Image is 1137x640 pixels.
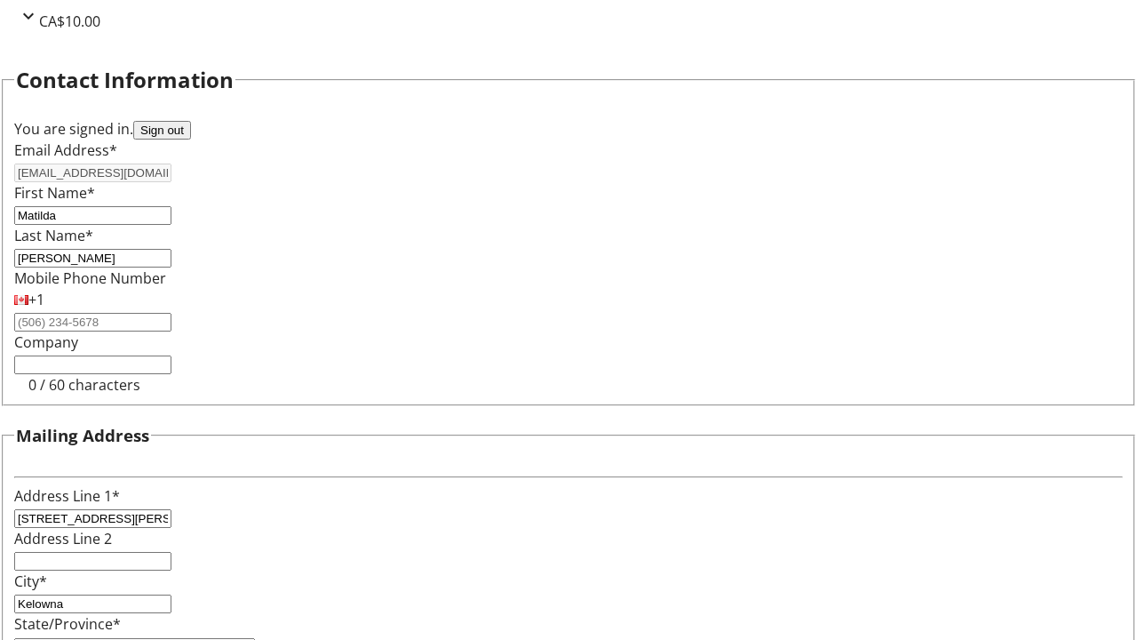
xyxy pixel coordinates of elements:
[14,226,93,245] label: Last Name*
[14,118,1123,140] div: You are signed in.
[14,529,112,548] label: Address Line 2
[39,12,100,31] span: CA$10.00
[14,614,121,634] label: State/Province*
[28,375,140,395] tr-character-limit: 0 / 60 characters
[133,121,191,140] button: Sign out
[16,64,234,96] h2: Contact Information
[16,423,149,448] h3: Mailing Address
[14,595,171,613] input: City
[14,140,117,160] label: Email Address*
[14,268,166,288] label: Mobile Phone Number
[14,332,78,352] label: Company
[14,572,47,591] label: City*
[14,486,120,506] label: Address Line 1*
[14,313,171,332] input: (506) 234-5678
[14,183,95,203] label: First Name*
[14,509,171,528] input: Address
